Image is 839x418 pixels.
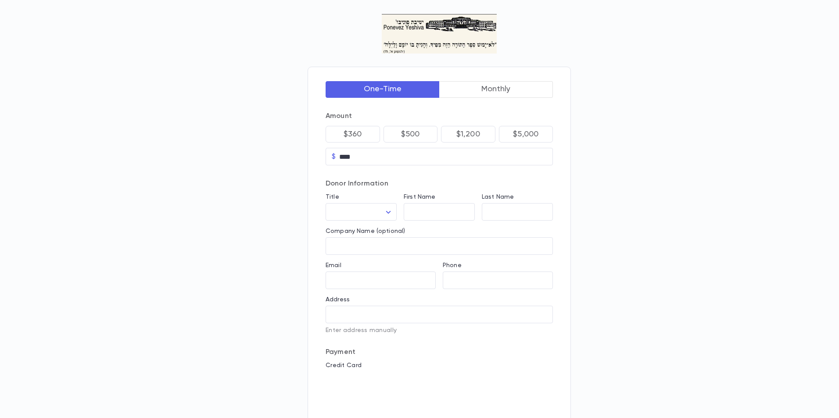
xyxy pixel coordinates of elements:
p: $ [332,152,336,161]
label: Email [326,262,341,269]
p: Amount [326,112,553,121]
button: One-Time [326,81,440,98]
button: $5,000 [499,126,553,143]
p: Credit Card [326,362,553,369]
label: Title [326,193,339,200]
button: $500 [384,126,438,143]
label: Company Name (optional) [326,228,405,235]
div: ​ [326,204,397,221]
p: Payment [326,348,553,357]
label: Phone [443,262,462,269]
button: $360 [326,126,380,143]
button: $1,200 [441,126,495,143]
p: $1,200 [456,130,480,139]
label: Last Name [482,193,514,200]
img: Logo [382,14,497,54]
p: $5,000 [513,130,538,139]
label: First Name [404,193,435,200]
p: Enter address manually [326,327,553,334]
p: $500 [401,130,420,139]
label: Address [326,296,350,303]
p: Donor Information [326,179,553,188]
p: $360 [344,130,362,139]
button: Monthly [439,81,553,98]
